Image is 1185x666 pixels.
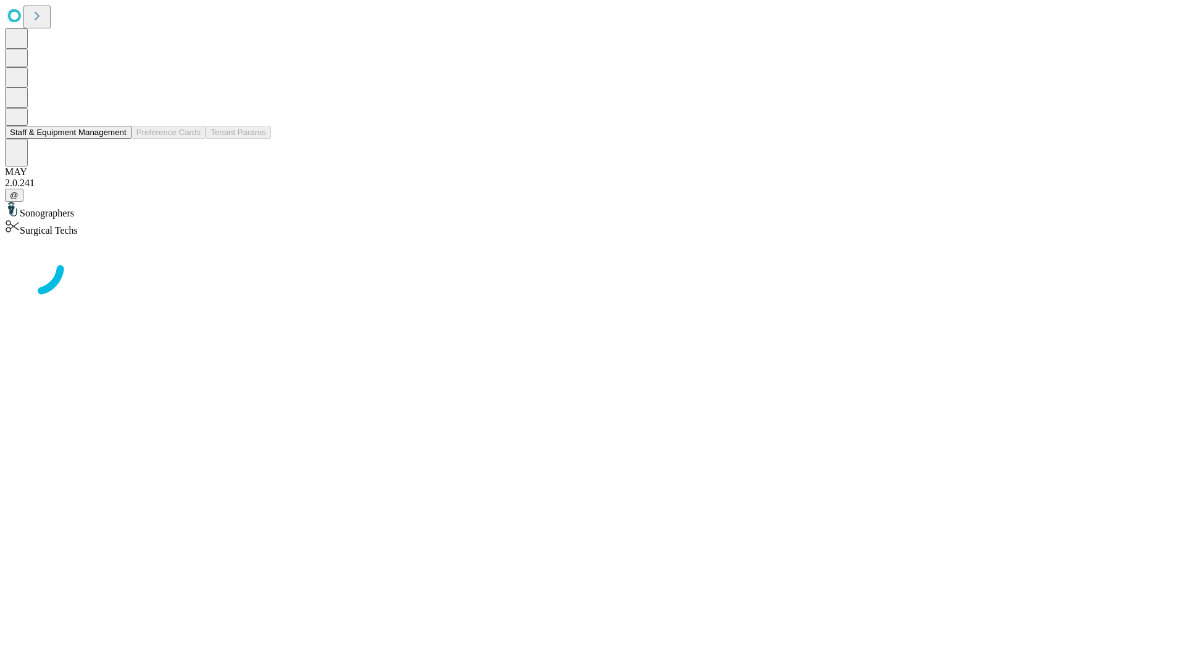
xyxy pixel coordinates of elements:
[131,126,206,139] button: Preference Cards
[206,126,271,139] button: Tenant Params
[5,202,1180,219] div: Sonographers
[5,178,1180,189] div: 2.0.241
[5,219,1180,236] div: Surgical Techs
[5,126,131,139] button: Staff & Equipment Management
[10,191,19,200] span: @
[5,189,23,202] button: @
[5,166,1180,178] div: MAY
